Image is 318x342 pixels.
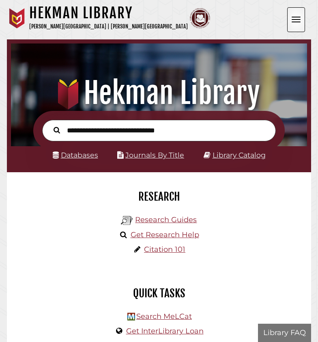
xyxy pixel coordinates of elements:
[144,245,185,254] a: Citation 101
[136,312,192,321] a: Search MeLCat
[190,8,210,28] img: Calvin Theological Seminary
[54,127,60,134] i: Search
[16,75,303,111] h1: Hekman Library
[287,7,305,32] button: Open the menu
[53,151,98,159] a: Databases
[127,313,135,320] img: Hekman Library Logo
[29,22,188,31] p: [PERSON_NAME][GEOGRAPHIC_DATA] | [PERSON_NAME][GEOGRAPHIC_DATA]
[13,190,305,203] h2: Research
[29,4,188,22] h1: Hekman Library
[7,8,27,28] img: Calvin University
[121,214,133,227] img: Hekman Library Logo
[125,151,184,159] a: Journals By Title
[213,151,266,159] a: Library Catalog
[131,230,199,239] a: Get Research Help
[13,286,305,300] h2: Quick Tasks
[49,125,64,135] button: Search
[126,327,204,336] a: Get InterLibrary Loan
[135,215,197,224] a: Research Guides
